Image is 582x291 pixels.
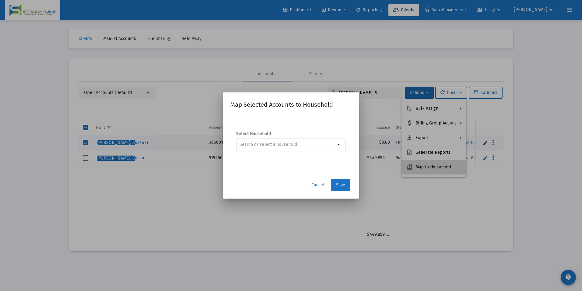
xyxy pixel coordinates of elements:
[311,182,324,188] span: Cancel
[307,179,329,191] button: Cancel
[336,182,345,188] span: Save
[236,131,346,137] label: Select Household
[240,142,335,147] input: Search or select a household
[331,179,350,191] button: Save
[335,141,343,148] mat-icon: arrow_drop_down
[230,100,352,110] h2: Map Selected Accounts to Household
